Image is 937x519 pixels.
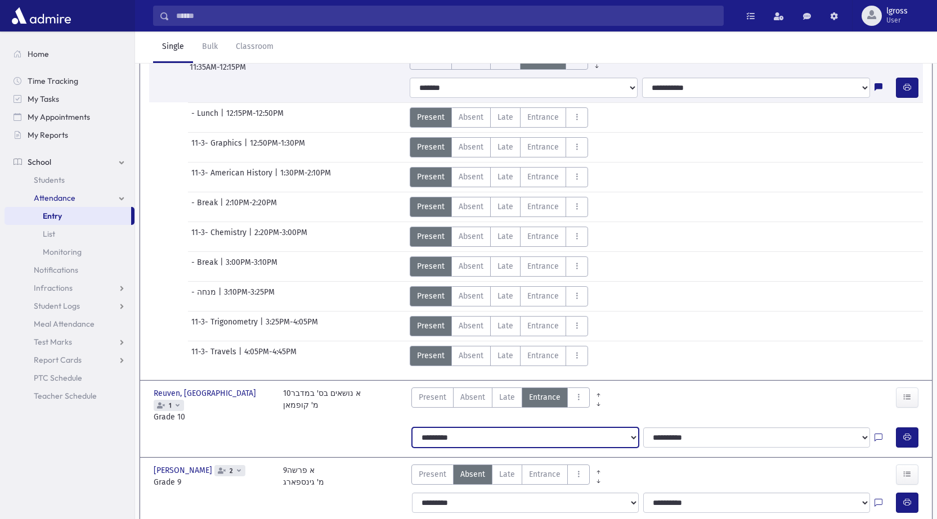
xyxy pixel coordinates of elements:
span: Late [497,290,513,302]
a: Classroom [227,31,283,63]
div: AttTypes [410,197,588,217]
span: Absent [459,350,483,362]
span: - Break [191,197,220,217]
span: Absent [459,231,483,242]
span: Test Marks [34,337,72,347]
div: AttTypes [410,256,588,277]
div: AttTypes [410,137,588,157]
span: Entrance [527,320,559,332]
span: Late [497,201,513,213]
a: Single [153,31,193,63]
span: Late [497,320,513,332]
span: 11-3- American History [191,167,275,187]
a: Meal Attendance [5,315,135,333]
span: Present [417,201,445,213]
span: Students [34,175,65,185]
span: Present [417,320,445,332]
span: Entrance [527,111,559,123]
span: Late [497,260,513,272]
div: AttTypes [410,227,588,247]
span: 3:00PM-3:10PM [226,256,277,277]
span: Late [499,391,515,403]
span: 11-3- Travels [191,346,239,366]
span: Entrance [527,171,559,183]
span: Late [499,468,515,480]
span: 11:35AM-12:15PM [190,61,246,73]
span: 2:20PM-3:00PM [254,227,307,247]
span: Reuven, [GEOGRAPHIC_DATA] [154,387,258,399]
span: 2 [227,467,235,475]
a: Teacher Schedule [5,387,135,405]
div: AttTypes [410,167,588,187]
span: lgross [886,7,908,16]
div: AttTypes [410,107,588,128]
a: Notifications [5,261,135,279]
span: My Tasks [28,94,59,104]
span: Present [417,141,445,153]
a: Time Tracking [5,72,135,90]
span: Monitoring [43,247,82,257]
span: 12:15PM-12:50PM [226,107,284,128]
span: Infractions [34,283,73,293]
a: My Appointments [5,108,135,126]
span: | [220,256,226,277]
span: Student Logs [34,301,80,311]
span: - Break [191,256,220,277]
span: My Appointments [28,112,90,122]
a: Test Marks [5,333,135,351]
span: Teacher Schedule [34,391,97,401]
span: Absent [459,111,483,123]
span: Absent [460,391,485,403]
span: Present [417,260,445,272]
span: - מנחה [191,286,218,306]
span: 4:05PM-4:45PM [244,346,297,366]
span: Report Cards [34,355,82,365]
span: Present [417,350,445,362]
span: Absent [459,290,483,302]
span: | [218,286,224,306]
span: Entrance [527,141,559,153]
span: Absent [459,171,483,183]
span: | [221,107,226,128]
span: 11-3- Trigonometry [191,316,260,336]
span: 12:50PM-1:30PM [250,137,305,157]
span: My Reports [28,130,68,140]
a: School [5,153,135,171]
div: 9א פרשה מ' גינספארג [283,464,324,488]
a: Infractions [5,279,135,297]
span: Absent [459,320,483,332]
span: Meal Attendance [34,319,95,329]
a: Attendance [5,189,135,207]
span: | [275,167,280,187]
span: 3:10PM-3:25PM [224,286,275,306]
span: [PERSON_NAME] [154,464,214,476]
div: AttTypes [411,464,590,488]
a: Monitoring [5,243,135,261]
span: Entrance [527,350,559,362]
span: Grade 9 [154,476,272,488]
a: My Reports [5,126,135,144]
span: Present [417,290,445,302]
span: Late [497,231,513,242]
a: Home [5,45,135,63]
span: Late [497,171,513,183]
span: Late [497,111,513,123]
a: Student Logs [5,297,135,315]
span: Present [419,391,446,403]
span: | [244,137,250,157]
a: List [5,225,135,243]
span: - Lunch [191,107,221,128]
span: Entrance [527,290,559,302]
span: Entrance [529,391,561,403]
span: | [260,316,266,336]
span: Absent [459,201,483,213]
span: 11-3- Chemistry [191,227,249,247]
a: PTC Schedule [5,369,135,387]
span: Present [417,231,445,242]
span: User [886,16,908,25]
span: Grade 10 [154,411,272,423]
span: Late [497,141,513,153]
a: Bulk [193,31,227,63]
span: PTC Schedule [34,373,82,383]
span: | [239,346,244,366]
